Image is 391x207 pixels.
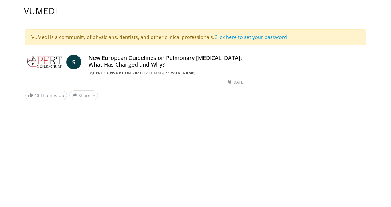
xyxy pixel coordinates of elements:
[89,70,244,76] div: By FEATURING
[214,34,287,41] a: Click here to set your password
[89,55,244,68] h4: New European Guidelines on Pulmonary [MEDICAL_DATA]: What Has Changed and Why?
[25,29,366,45] div: VuMedi is a community of physicians, dentists, and other clinical professionals.
[24,8,57,14] img: VuMedi Logo
[228,80,244,85] div: [DATE]
[66,55,81,69] a: S
[69,90,98,100] button: Share
[34,92,39,98] span: 40
[25,91,67,100] a: 40 Thumbs Up
[25,55,64,69] img: PERT Consortium 2021
[93,70,142,76] a: PERT Consortium 2021
[163,70,196,76] a: [PERSON_NAME]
